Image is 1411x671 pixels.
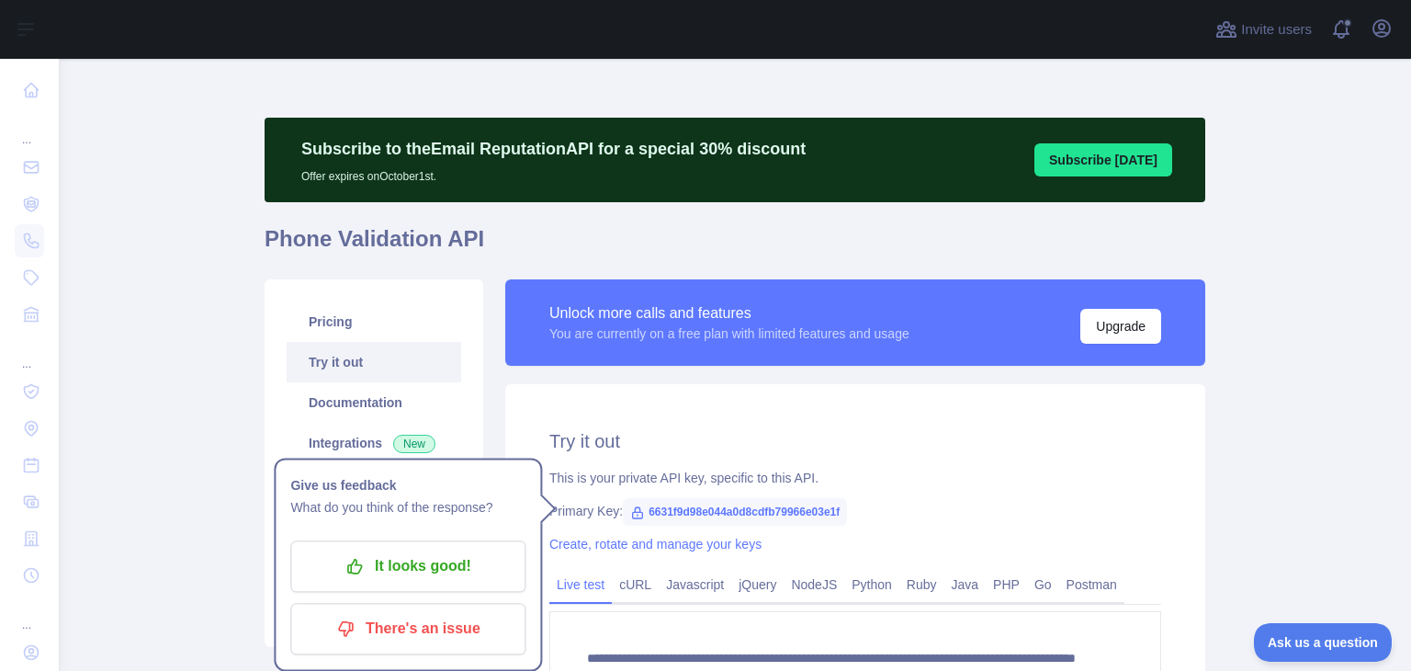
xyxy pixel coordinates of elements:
[290,474,525,496] h1: Give us feedback
[1254,623,1393,662] iframe: Toggle Customer Support
[549,302,909,324] div: Unlock more calls and features
[265,224,1205,268] h1: Phone Validation API
[304,613,512,644] p: There's an issue
[290,540,525,592] button: It looks good!
[784,570,844,599] a: NodeJS
[393,435,435,453] span: New
[623,498,847,526] span: 6631f9d98e044a0d8cdfb79966e03e1f
[304,551,512,582] p: It looks good!
[15,110,44,147] div: ...
[844,570,899,599] a: Python
[659,570,731,599] a: Javascript
[287,342,461,382] a: Try it out
[1027,570,1059,599] a: Go
[1080,309,1161,344] button: Upgrade
[899,570,944,599] a: Ruby
[301,162,806,184] p: Offer expires on October 1st.
[549,428,1161,454] h2: Try it out
[549,570,612,599] a: Live test
[1059,570,1124,599] a: Postman
[290,603,525,654] button: There's an issue
[1034,143,1172,176] button: Subscribe [DATE]
[290,496,525,518] p: What do you think of the response?
[612,570,659,599] a: cURL
[549,324,909,343] div: You are currently on a free plan with limited features and usage
[1241,19,1312,40] span: Invite users
[287,423,461,463] a: Integrations New
[15,335,44,371] div: ...
[944,570,987,599] a: Java
[549,537,762,552] a: Create, rotate and manage your keys
[287,301,461,342] a: Pricing
[549,502,1161,520] div: Primary Key:
[731,570,784,599] a: jQuery
[15,596,44,632] div: ...
[549,469,1161,487] div: This is your private API key, specific to this API.
[301,136,806,162] p: Subscribe to the Email Reputation API for a special 30 % discount
[1212,15,1315,44] button: Invite users
[986,570,1027,599] a: PHP
[287,382,461,423] a: Documentation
